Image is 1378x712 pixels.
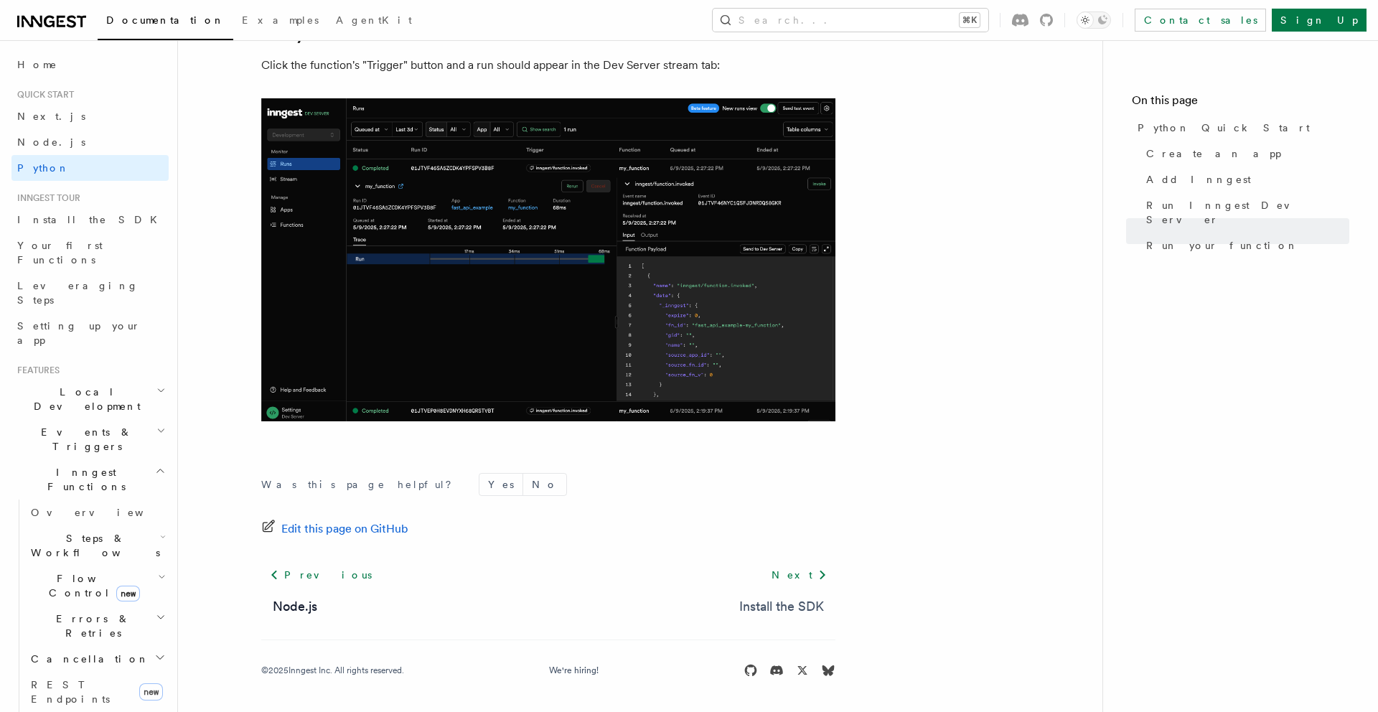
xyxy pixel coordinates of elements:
[11,192,80,204] span: Inngest tour
[31,679,110,705] span: REST Endpoints
[1138,121,1310,135] span: Python Quick Start
[11,273,169,313] a: Leveraging Steps
[261,477,461,492] p: Was this page helpful?
[11,129,169,155] a: Node.js
[25,606,169,646] button: Errors & Retries
[11,52,169,78] a: Home
[763,562,835,588] a: Next
[25,612,156,640] span: Errors & Retries
[960,13,980,27] kbd: ⌘K
[17,57,57,72] span: Home
[1132,115,1349,141] a: Python Quick Start
[1146,172,1251,187] span: Add Inngest
[25,500,169,525] a: Overview
[25,531,160,560] span: Steps & Workflows
[31,507,179,518] span: Overview
[11,155,169,181] a: Python
[1146,238,1298,253] span: Run your function
[25,566,169,606] button: Flow Controlnew
[25,672,169,712] a: REST Endpointsnew
[11,233,169,273] a: Your first Functions
[1077,11,1111,29] button: Toggle dark mode
[713,9,988,32] button: Search...⌘K
[25,646,169,672] button: Cancellation
[261,665,404,676] div: © 2025 Inngest Inc. All rights reserved.
[106,14,225,26] span: Documentation
[25,652,149,666] span: Cancellation
[11,465,155,494] span: Inngest Functions
[1135,9,1266,32] a: Contact sales
[1146,198,1349,227] span: Run Inngest Dev Server
[17,214,166,225] span: Install the SDK
[1140,192,1349,233] a: Run Inngest Dev Server
[242,14,319,26] span: Examples
[11,419,169,459] button: Events & Triggers
[549,665,599,676] a: We're hiring!
[11,103,169,129] a: Next.js
[233,4,327,39] a: Examples
[1140,141,1349,167] a: Create an app
[261,519,408,539] a: Edit this page on GitHub
[11,425,156,454] span: Events & Triggers
[11,385,156,413] span: Local Development
[17,162,70,174] span: Python
[11,89,74,100] span: Quick start
[739,596,824,617] a: Install the SDK
[17,280,139,306] span: Leveraging Steps
[1140,167,1349,192] a: Add Inngest
[98,4,233,40] a: Documentation
[25,571,158,600] span: Flow Control
[261,562,380,588] a: Previous
[1140,233,1349,258] a: Run your function
[17,136,85,148] span: Node.js
[261,55,835,75] p: Click the function's "Trigger" button and a run should appear in the Dev Server stream tab:
[17,111,85,122] span: Next.js
[523,474,566,495] button: No
[139,683,163,701] span: new
[261,98,835,421] img: quick-start-run.png
[273,596,317,617] a: Node.js
[11,207,169,233] a: Install the SDK
[17,320,141,346] span: Setting up your app
[336,14,412,26] span: AgentKit
[11,459,169,500] button: Inngest Functions
[281,519,408,539] span: Edit this page on GitHub
[327,4,421,39] a: AgentKit
[479,474,522,495] button: Yes
[116,586,140,601] span: new
[11,365,60,376] span: Features
[17,240,103,266] span: Your first Functions
[11,313,169,353] a: Setting up your app
[1146,146,1281,161] span: Create an app
[25,525,169,566] button: Steps & Workflows
[11,379,169,419] button: Local Development
[1132,92,1349,115] h4: On this page
[1272,9,1367,32] a: Sign Up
